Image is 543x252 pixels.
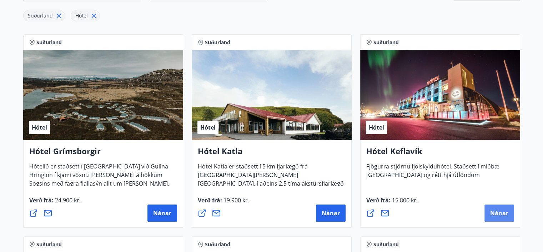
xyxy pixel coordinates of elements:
h4: Hótel Grímsborgir [29,146,177,162]
div: Suðurland [23,10,65,21]
button: Nánar [484,205,514,222]
span: Hótel [75,12,88,19]
button: Nánar [316,205,346,222]
span: Suðurland [373,241,399,248]
span: Suðurland [205,39,230,46]
h4: Hótel Katla [198,146,346,162]
span: Suðurland [28,12,53,19]
span: Fjögurra stjörnu fjölskylduhótel. Staðsett í miðbæ [GEOGRAPHIC_DATA] og rétt hjá útlöndum [366,162,499,185]
span: Nánar [490,209,508,217]
span: Verð frá : [198,196,249,210]
span: Verð frá : [366,196,418,210]
div: Hótel [71,10,100,21]
span: 19.900 kr. [222,196,249,204]
span: Nánar [322,209,340,217]
span: 15.800 kr. [391,196,418,204]
button: Nánar [147,205,177,222]
span: Hótelið er staðsett í [GEOGRAPHIC_DATA] við Gullna Hringinn í kjarri vöxnu [PERSON_NAME] á bökkum... [29,162,169,210]
span: Hótel [32,124,47,131]
span: 24.900 kr. [54,196,81,204]
span: Nánar [153,209,171,217]
span: Suðurland [36,241,62,248]
span: Suðurland [205,241,230,248]
span: Hótel [200,124,216,131]
span: Hótel [369,124,384,131]
span: Verð frá : [29,196,81,210]
span: Hótel Katla er staðsett í 5 km fjarlægð frá [GEOGRAPHIC_DATA][PERSON_NAME][GEOGRAPHIC_DATA], í að... [198,162,344,202]
h4: Hótel Keflavík [366,146,514,162]
span: Suðurland [36,39,62,46]
span: Suðurland [373,39,399,46]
